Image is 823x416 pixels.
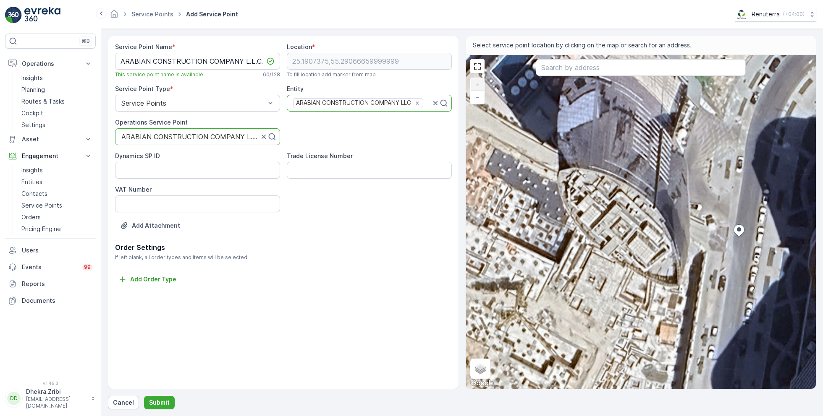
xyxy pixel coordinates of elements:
label: Entity [287,85,304,92]
p: Documents [22,296,92,305]
img: logo [5,7,22,23]
p: Users [22,246,92,255]
a: Planning [18,84,96,96]
div: Remove ARABIAN CONSTRUCTION COMPANY LLC [413,99,422,107]
button: Asset [5,131,96,148]
p: Contacts [21,190,47,198]
a: Entities [18,176,96,188]
img: logo_light-DOdMpM7g.png [24,7,60,23]
button: Submit [144,396,175,409]
a: Layers [471,359,490,378]
a: Cockpit [18,107,96,119]
p: Cockpit [21,109,43,117]
p: Engagement [22,152,79,160]
label: Location [287,43,312,50]
a: Routes & Tasks [18,96,96,107]
span: v 1.49.3 [5,381,96,386]
label: Trade License Number [287,152,353,159]
label: Operations Service Point [115,119,188,126]
p: Add Attachment [132,221,180,230]
p: Asset [22,135,79,143]
a: Service Points [131,10,173,18]
button: Add Order Type [115,274,180,284]
a: Open this area in Google Maps (opens a new window) [468,378,496,389]
p: Routes & Tasks [21,97,65,106]
img: Google [468,378,496,389]
p: Service Points [21,201,62,210]
a: Zoom In [471,78,484,91]
div: ARABIAN CONSTRUCTION COMPANY LLC [294,99,412,107]
button: DDDhekra.Zribi[EMAIL_ADDRESS][DOMAIN_NAME] [5,387,96,409]
span: To fill location add marker from map [287,71,376,78]
span: This service point name is available [115,71,203,78]
a: Contacts [18,188,96,200]
p: Orders [21,213,41,221]
a: Homepage [110,13,119,20]
img: Screenshot_2024-07-26_at_13.33.01.png [735,10,748,19]
span: If left blank, all order types and Items will be selected. [115,254,452,261]
p: Dhekra.Zribi [26,387,86,396]
label: Service Point Type [115,85,170,92]
span: Select service point location by clicking on the map or search for an address. [473,41,692,49]
p: Events [22,263,77,271]
a: View Fullscreen [471,60,484,73]
p: Operations [22,60,79,68]
p: Insights [21,74,43,82]
p: Submit [149,398,170,407]
p: 60 / 128 [263,71,280,78]
span: − [475,94,480,101]
p: ( +04:00 ) [783,11,805,18]
p: Cancel [113,398,134,407]
button: Engagement [5,148,96,164]
p: Entities [21,178,42,186]
p: [EMAIL_ADDRESS][DOMAIN_NAME] [26,396,86,409]
input: Search by address [536,59,746,76]
a: Service Points [18,200,96,211]
label: VAT Number [115,186,152,193]
a: Orders [18,211,96,223]
a: Pricing Engine [18,223,96,235]
p: Pricing Engine [21,225,61,233]
a: Documents [5,292,96,309]
label: Dynamics SP ID [115,152,160,159]
a: Zoom Out [471,91,484,104]
p: Reports [22,280,92,288]
p: ⌘B [81,38,90,44]
label: Service Point Name [115,43,172,50]
button: Upload File [115,219,185,232]
a: Insights [18,164,96,176]
p: Order Settings [115,242,452,252]
p: 99 [84,264,91,270]
button: Renuterra(+04:00) [735,7,816,22]
button: Operations [5,55,96,72]
a: Events99 [5,259,96,276]
span: Add Service Point [184,10,240,18]
button: Cancel [108,396,139,409]
p: Planning [21,86,45,94]
span: + [476,81,480,88]
a: Reports [5,276,96,292]
div: DD [7,392,21,405]
p: Renuterra [752,10,780,18]
a: Users [5,242,96,259]
p: Add Order Type [130,275,176,283]
p: Insights [21,166,43,174]
a: Settings [18,119,96,131]
a: Insights [18,72,96,84]
p: Settings [21,121,45,129]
